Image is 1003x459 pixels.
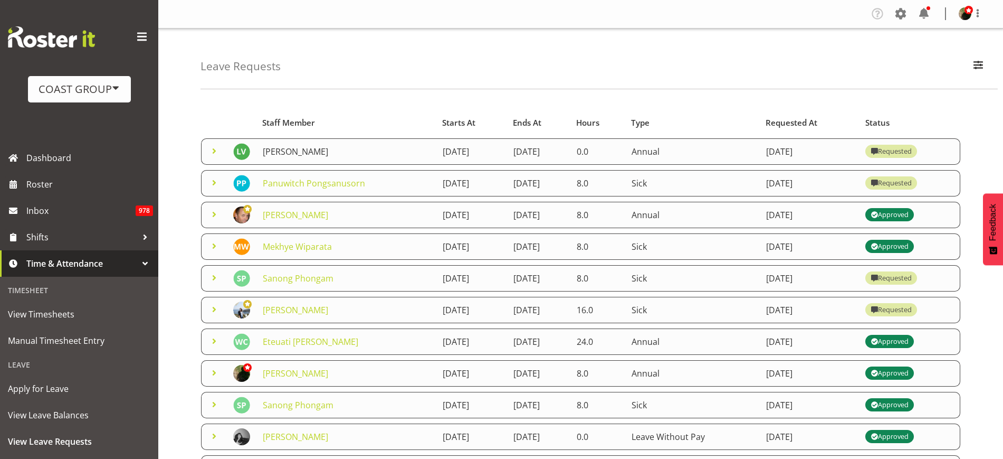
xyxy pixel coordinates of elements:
td: 8.0 [570,233,625,260]
span: Apply for Leave [8,381,150,397]
td: [DATE] [760,202,859,228]
td: [DATE] [760,360,859,387]
span: Shifts [26,229,137,245]
span: Hours [576,117,599,129]
span: Roster [26,176,153,192]
td: [DATE] [760,170,859,196]
button: Feedback - Show survey [983,193,1003,265]
td: [DATE] [507,297,570,323]
td: [DATE] [436,138,507,165]
div: Approved [871,399,909,411]
span: Staff Member [262,117,315,129]
td: [DATE] [436,424,507,450]
td: Annual [625,329,760,355]
button: Filter Employees [967,55,989,78]
div: Timesheet [3,279,156,301]
img: sanong-phongam1116.jpg [233,270,250,287]
td: Annual [625,202,760,228]
a: [PERSON_NAME] [263,209,328,221]
td: [DATE] [760,138,859,165]
td: Annual [625,360,760,387]
span: Type [631,117,649,129]
img: sanong-phongam1116.jpg [233,397,250,414]
td: Sick [625,170,760,196]
span: Manual Timesheet Entry [8,333,150,349]
td: [DATE] [436,265,507,292]
div: Approved [871,430,909,443]
td: Sick [625,392,760,418]
img: micah-hetrick73ebaf9e9aacd948a3fc464753b70555.png [959,7,971,20]
a: [PERSON_NAME] [263,368,328,379]
img: Rosterit website logo [8,26,95,48]
span: Ends At [513,117,541,129]
span: Inbox [26,203,136,219]
div: Requested [871,272,912,285]
a: [PERSON_NAME] [263,304,328,316]
span: 978 [136,205,153,216]
td: [DATE] [507,424,570,450]
img: mekhye-wiparata10797.jpg [233,238,250,255]
div: Leave [3,354,156,376]
span: View Timesheets [8,306,150,322]
span: Status [865,117,890,129]
img: micah-hetrick73ebaf9e9aacd948a3fc464753b70555.png [233,365,250,382]
td: 0.0 [570,424,625,450]
a: Sanong Phongam [263,399,333,411]
a: Mekhye Wiparata [263,241,332,252]
td: [DATE] [436,233,507,260]
span: Time & Attendance [26,256,137,271]
span: Feedback [988,204,998,241]
div: COAST GROUP [39,81,120,97]
h4: Leave Requests [200,60,281,72]
td: 8.0 [570,392,625,418]
div: Requested [871,177,912,190]
td: [DATE] [436,202,507,228]
img: panuwitch-pongsanusorn8681.jpg [233,175,250,192]
td: Leave Without Pay [625,424,760,450]
td: [DATE] [760,329,859,355]
span: Dashboard [26,150,153,166]
td: [DATE] [436,329,507,355]
td: [DATE] [760,297,859,323]
td: [DATE] [760,424,859,450]
td: [DATE] [507,392,570,418]
td: 8.0 [570,170,625,196]
div: Approved [871,367,909,380]
div: Requested [871,304,912,316]
td: 16.0 [570,297,625,323]
td: [DATE] [436,297,507,323]
td: Sick [625,297,760,323]
td: [DATE] [436,392,507,418]
span: View Leave Requests [8,434,150,449]
td: [DATE] [507,202,570,228]
td: [DATE] [507,233,570,260]
td: [DATE] [507,138,570,165]
a: Sanong Phongam [263,273,333,284]
td: Sick [625,265,760,292]
span: View Leave Balances [8,407,150,423]
td: [DATE] [507,170,570,196]
td: [DATE] [760,265,859,292]
a: Manual Timesheet Entry [3,327,156,354]
a: Apply for Leave [3,376,156,402]
td: 8.0 [570,265,625,292]
td: Sick [625,233,760,260]
td: 8.0 [570,202,625,228]
a: Eteuati [PERSON_NAME] [263,336,358,348]
span: Requested At [766,117,817,129]
div: Approved [871,209,909,221]
a: View Leave Requests [3,428,156,455]
td: [DATE] [507,265,570,292]
div: Approved [871,335,909,348]
td: [DATE] [760,392,859,418]
div: Approved [871,240,909,253]
a: View Leave Balances [3,402,156,428]
a: View Timesheets [3,301,156,327]
img: brittany-taylorf7b938a58e78977fad4baecaf99ae47c.png [233,302,250,319]
td: [DATE] [507,360,570,387]
a: [PERSON_NAME] [263,431,328,443]
span: Starts At [442,117,475,129]
td: Annual [625,138,760,165]
img: mark-phillipse6af51212f3486541d32afe5cb767b3e.png [233,207,250,223]
a: Panuwitch Pongsanusorn [263,177,365,189]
